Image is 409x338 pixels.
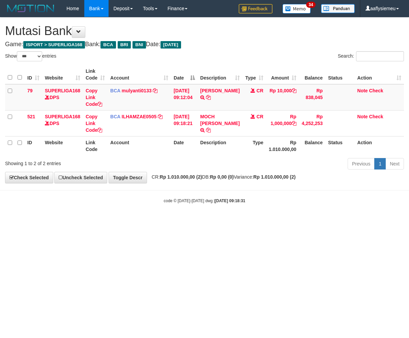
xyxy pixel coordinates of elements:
span: CR: DB: Variance: [148,174,296,180]
a: Check [369,88,383,93]
td: Rp 4,252,253 [299,110,325,136]
a: Copy Link Code [86,88,102,107]
a: Toggle Descr [109,172,147,183]
th: Description [198,136,242,155]
th: Balance [299,65,325,84]
td: DPS [42,84,83,111]
a: Copy mulyanti0133 to clipboard [153,88,157,93]
span: 521 [27,114,35,119]
input: Search: [356,51,404,61]
small: code © [DATE]-[DATE] dwg | [164,198,245,203]
span: BNI [133,41,146,49]
a: Copy ILHAMZAE0505 to clipboard [158,114,163,119]
td: DPS [42,110,83,136]
a: Uncheck Selected [54,172,107,183]
th: Amount: activate to sort column ascending [266,65,299,84]
h4: Game: Bank: Date: [5,41,404,48]
span: BRI [118,41,131,49]
span: 34 [306,2,315,8]
img: panduan.png [321,4,355,13]
a: Copy Rp 10,000 to clipboard [292,88,296,93]
a: Note [357,114,368,119]
a: MOCH [PERSON_NAME] [200,114,240,126]
th: Account: activate to sort column ascending [108,65,171,84]
th: Website [42,136,83,155]
label: Show entries [5,51,56,61]
img: Feedback.jpg [239,4,272,13]
span: ISPORT > SUPERLIGA168 [23,41,85,49]
a: mulyanti0133 [122,88,152,93]
th: Action [355,136,404,155]
th: Description: activate to sort column ascending [198,65,242,84]
div: Showing 1 to 2 of 2 entries [5,157,165,167]
strong: Rp 1.010.000,00 (2) [160,174,202,180]
span: [DATE] [160,41,181,49]
th: Type [242,136,266,155]
select: Showentries [17,51,42,61]
strong: Rp 0,00 (0) [210,174,234,180]
a: Copy ANDI MUHAMAD to clipboard [206,95,211,100]
th: ID [25,136,42,155]
th: ID: activate to sort column ascending [25,65,42,84]
th: Account [108,136,171,155]
th: Balance [299,136,325,155]
h1: Mutasi Bank [5,24,404,38]
a: Check Selected [5,172,53,183]
a: [PERSON_NAME] [200,88,240,93]
a: Note [357,88,368,93]
th: Link Code: activate to sort column ascending [83,65,108,84]
th: Action: activate to sort column ascending [355,65,404,84]
a: Next [385,158,404,170]
a: Copy Rp 1,000,000 to clipboard [292,121,296,126]
span: 79 [27,88,33,93]
th: Date [171,136,198,155]
td: [DATE] 09:12:04 [171,84,198,111]
a: SUPERLIGA168 [45,88,80,93]
td: Rp 1,000,000 [266,110,299,136]
th: Website: activate to sort column ascending [42,65,83,84]
th: Link Code [83,136,108,155]
strong: Rp 1.010.000,00 (2) [253,174,295,180]
span: BCA [110,88,120,93]
th: Date: activate to sort column descending [171,65,198,84]
img: MOTION_logo.png [5,3,56,13]
img: Button%20Memo.svg [283,4,311,13]
th: Rp 1.010.000,00 [266,136,299,155]
a: SUPERLIGA168 [45,114,80,119]
strong: [DATE] 09:18:31 [215,198,245,203]
a: Copy Link Code [86,114,102,133]
label: Search: [338,51,404,61]
a: ILHAMZAE0505 [122,114,156,119]
span: CR [257,114,263,119]
th: Status [325,136,354,155]
td: Rp 838,045 [299,84,325,111]
th: Status [325,65,354,84]
td: [DATE] 09:18:21 [171,110,198,136]
td: Rp 10,000 [266,84,299,111]
a: Check [369,114,383,119]
a: 1 [374,158,386,170]
th: Type: activate to sort column ascending [242,65,266,84]
a: Previous [348,158,375,170]
span: CR [257,88,263,93]
span: BCA [100,41,116,49]
span: BCA [110,114,120,119]
a: Copy MOCH SYAM IQBAL to clipboard [206,127,211,133]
